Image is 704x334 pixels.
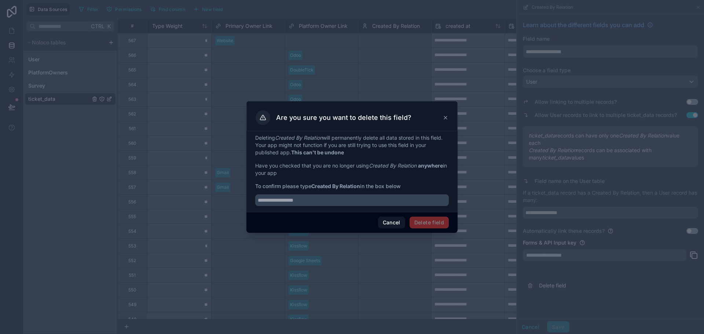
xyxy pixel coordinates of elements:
[378,217,405,228] button: Cancel
[275,135,323,141] em: Created By Relation
[311,183,360,189] strong: Created By Relation
[255,134,449,156] p: Deleting will permanently delete all data stored in this field. Your app might not function if yo...
[255,183,449,190] span: To confirm please type in the box below
[255,162,449,177] p: Have you checked that you are no longer using in your app
[418,162,443,169] strong: anywhere
[291,149,344,155] strong: This can't be undone
[369,162,417,169] em: Created By Relation
[276,113,411,122] h3: Are you sure you want to delete this field?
